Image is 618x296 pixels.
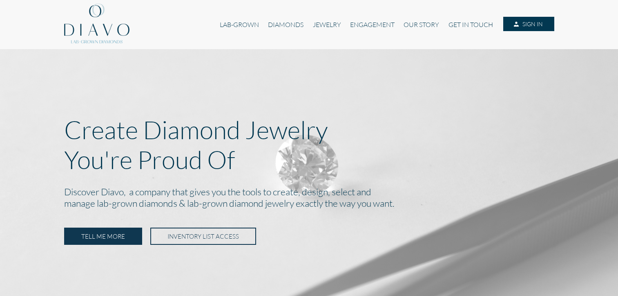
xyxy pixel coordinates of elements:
[308,17,345,32] a: JEWELRY
[64,115,554,174] p: Create Diamond Jewelry You're Proud Of
[444,17,498,32] a: GET IN TOUCH
[215,17,263,32] a: LAB-GROWN
[64,184,554,212] h2: Discover Diavo, a company that gives you the tools to create, design, select and manage lab-grown...
[346,17,399,32] a: ENGAGEMENT
[263,17,308,32] a: DIAMONDS
[503,17,554,32] a: SIGN IN
[64,228,142,245] a: TELL ME MORE
[399,17,444,32] a: OUR STORY
[150,228,256,245] a: INVENTORY LIST ACCESS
